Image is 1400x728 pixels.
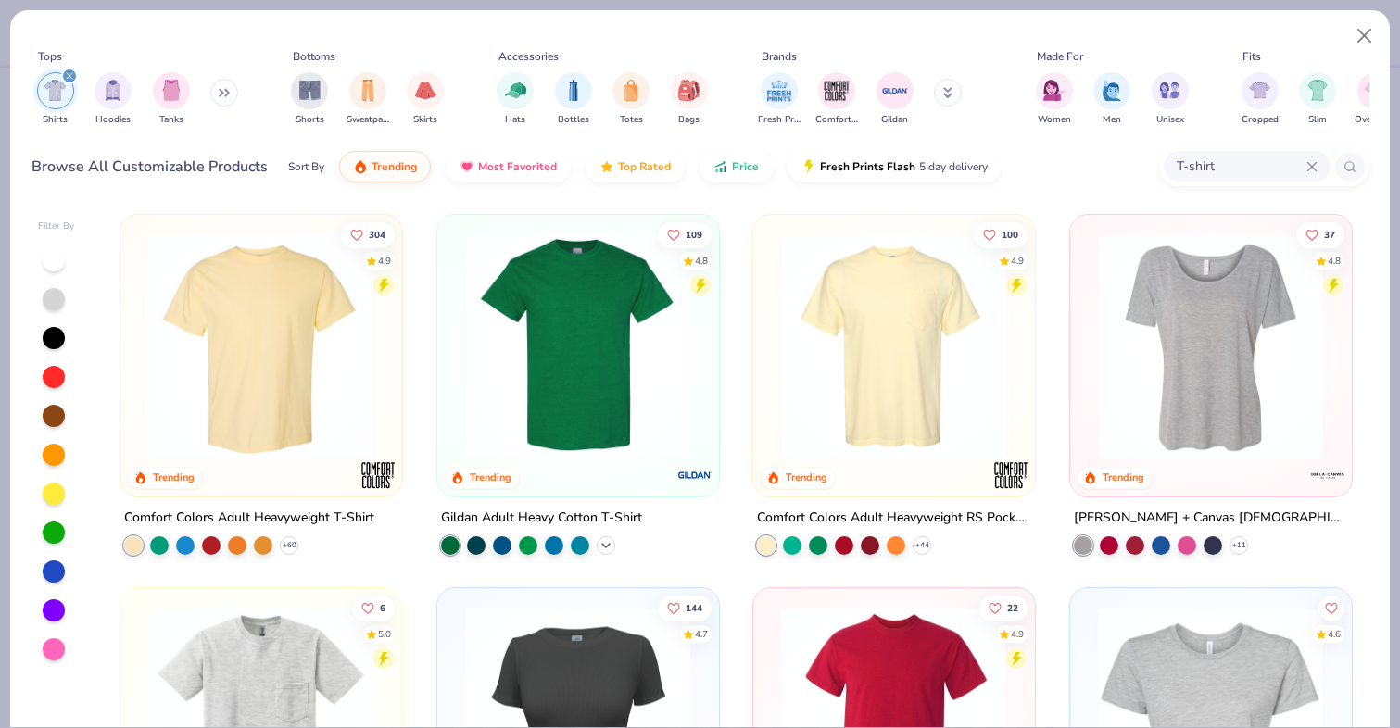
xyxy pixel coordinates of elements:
[599,159,614,174] img: TopRated.gif
[586,151,685,182] button: Top Rated
[658,595,712,621] button: Like
[558,113,589,127] span: Bottles
[415,80,436,101] img: Skirts Image
[288,158,324,175] div: Sort By
[765,77,793,105] img: Fresh Prints Image
[38,220,75,233] div: Filter By
[103,80,123,101] img: Hoodies Image
[678,113,700,127] span: Bags
[43,113,68,127] span: Shirts
[1242,72,1279,127] button: filter button
[563,80,584,101] img: Bottles Image
[1299,72,1336,127] button: filter button
[1152,72,1189,127] button: filter button
[293,48,335,65] div: Bottoms
[1242,48,1261,65] div: Fits
[446,151,571,182] button: Most Favorited
[1308,456,1345,493] img: Bella + Canvas logo
[678,80,699,101] img: Bags Image
[358,80,378,101] img: Sweatpants Image
[1011,254,1024,268] div: 4.9
[823,77,851,105] img: Comfort Colors Image
[407,72,444,127] button: filter button
[757,506,1031,529] div: Comfort Colors Adult Heavyweight RS Pocket T-Shirt
[497,72,534,127] div: filter for Hats
[1159,80,1180,101] img: Unisex Image
[139,233,383,459] img: 029b8af0-80e6-406f-9fdc-fdf898547912
[1002,230,1018,239] span: 100
[1074,506,1348,529] div: [PERSON_NAME] + Canvas [DEMOGRAPHIC_DATA]' Slouchy T-Shirt
[497,72,534,127] button: filter button
[1007,603,1018,612] span: 22
[788,151,1002,182] button: Fresh Prints Flash5 day delivery
[1355,113,1396,127] span: Oversized
[621,80,641,101] img: Totes Image
[1156,113,1184,127] span: Unisex
[153,72,190,127] button: filter button
[95,113,131,127] span: Hoodies
[1231,539,1245,550] span: + 11
[877,72,914,127] button: filter button
[815,72,858,127] button: filter button
[1093,72,1130,127] div: filter for Men
[124,506,374,529] div: Comfort Colors Adult Heavyweight T-Shirt
[291,72,328,127] div: filter for Shorts
[555,72,592,127] button: filter button
[359,456,397,493] img: Comfort Colors logo
[1249,80,1270,101] img: Cropped Image
[620,113,643,127] span: Totes
[407,72,444,127] div: filter for Skirts
[992,456,1029,493] img: Comfort Colors logo
[1242,72,1279,127] div: filter for Cropped
[291,72,328,127] button: filter button
[612,72,650,127] div: filter for Totes
[456,233,700,459] img: db319196-8705-402d-8b46-62aaa07ed94f
[1038,113,1071,127] span: Women
[95,72,132,127] button: filter button
[1355,72,1396,127] button: filter button
[815,72,858,127] div: filter for Comfort Colors
[1324,230,1335,239] span: 37
[1043,80,1065,101] img: Women Image
[758,72,801,127] button: filter button
[1036,72,1073,127] div: filter for Women
[686,230,702,239] span: 109
[352,595,395,621] button: Like
[505,113,525,127] span: Hats
[762,48,797,65] div: Brands
[347,72,389,127] div: filter for Sweatpants
[1347,19,1382,54] button: Close
[758,72,801,127] div: filter for Fresh Prints
[612,72,650,127] button: filter button
[1103,113,1121,127] span: Men
[732,159,759,174] span: Price
[1089,233,1332,459] img: 66c9def3-396c-43f3-89a1-c921e7bc6e99
[1175,156,1306,177] input: Try "T-Shirt"
[378,627,391,641] div: 5.0
[1242,113,1279,127] span: Cropped
[772,233,1015,459] img: 284e3bdb-833f-4f21-a3b0-720291adcbd9
[700,233,943,459] img: c7959168-479a-4259-8c5e-120e54807d6b
[1355,72,1396,127] div: filter for Oversized
[881,77,909,105] img: Gildan Image
[1102,80,1122,101] img: Men Image
[347,72,389,127] button: filter button
[299,80,321,101] img: Shorts Image
[675,456,713,493] img: Gildan logo
[153,72,190,127] div: filter for Tanks
[1011,627,1024,641] div: 4.9
[283,539,296,550] span: + 60
[380,603,385,612] span: 6
[95,72,132,127] div: filter for Hoodies
[1037,48,1083,65] div: Made For
[460,159,474,174] img: most_fav.gif
[820,159,915,174] span: Fresh Prints Flash
[478,159,557,174] span: Most Favorited
[161,80,182,101] img: Tanks Image
[296,113,324,127] span: Shorts
[877,72,914,127] div: filter for Gildan
[1365,80,1386,101] img: Oversized Image
[441,506,642,529] div: Gildan Adult Heavy Cotton T-Shirt
[1328,627,1341,641] div: 4.6
[1328,254,1341,268] div: 4.8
